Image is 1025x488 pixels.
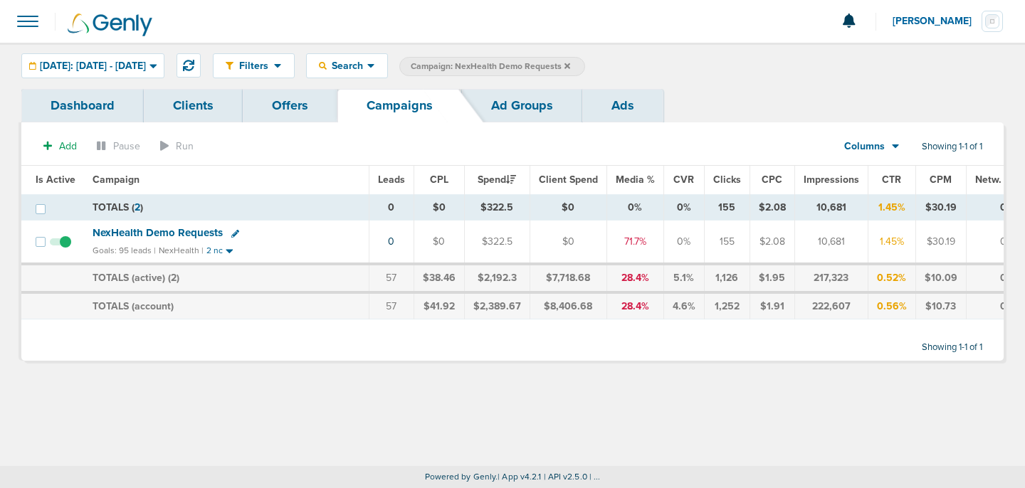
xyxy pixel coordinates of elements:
td: $10.73 [915,292,966,319]
span: Showing 1-1 of 1 [922,141,982,153]
button: Add [36,136,85,157]
td: $0 [414,194,464,221]
td: $30.19 [915,221,966,264]
td: 5.1% [663,264,704,292]
td: 1,252 [704,292,750,319]
a: Clients [144,89,243,122]
td: 0.56% [868,292,915,319]
td: 0.52% [868,264,915,292]
td: $30.19 [915,194,966,221]
span: | App v4.2.1 [498,472,541,482]
span: 2 [171,272,177,284]
a: Dashboard [21,89,144,122]
span: Client Spend [539,174,598,186]
td: 28.4% [606,264,663,292]
img: Genly [68,14,152,36]
a: Campaigns [337,89,462,122]
span: Impressions [804,174,859,186]
td: $8,406.68 [530,292,606,319]
span: Campaign: NexHealth Demo Requests [411,60,570,73]
td: 1,126 [704,264,750,292]
td: $2,192.3 [464,264,530,292]
td: 10,681 [794,194,868,221]
td: 222,607 [794,292,868,319]
td: $0 [414,221,464,264]
td: TOTALS (account) [84,292,369,319]
small: NexHealth | [159,245,204,255]
span: Media % [616,174,655,186]
td: $38.46 [414,264,464,292]
a: Ad Groups [462,89,582,122]
td: $322.5 [464,194,530,221]
span: [PERSON_NAME] [893,16,982,26]
span: Leads [378,174,405,186]
span: CPM [930,174,952,186]
td: $2.08 [750,194,794,221]
td: 4.6% [663,292,704,319]
td: 217,323 [794,264,868,292]
td: 28.4% [606,292,663,319]
td: $10.09 [915,264,966,292]
span: CTR [882,174,901,186]
small: Goals: 95 leads | [93,245,156,256]
span: CPL [430,174,448,186]
td: 0% [663,194,704,221]
span: CPC [762,174,782,186]
span: 2 [135,201,140,213]
td: 155 [704,194,750,221]
td: TOTALS ( ) [84,194,369,221]
td: 71.7% [606,221,663,264]
span: Add [59,140,77,152]
span: Campaign [93,174,140,186]
span: Filters [233,60,274,72]
span: Spend [478,174,516,186]
td: $2.08 [750,221,794,264]
span: NexHealth Demo Requests [93,226,223,239]
td: 57 [369,264,414,292]
a: Ads [582,89,663,122]
span: Columns [844,139,885,154]
td: TOTALS (active) ( ) [84,264,369,292]
td: $7,718.68 [530,264,606,292]
small: 2 nc [206,245,223,256]
td: $0 [530,194,606,221]
span: Search [327,60,367,72]
td: $1.91 [750,292,794,319]
td: 1.45% [868,194,915,221]
td: $322.5 [464,221,530,264]
span: | ... [589,472,601,482]
span: Is Active [36,174,75,186]
td: $0 [530,221,606,264]
span: [DATE]: [DATE] - [DATE] [40,61,146,71]
td: 0 [369,194,414,221]
td: 155 [704,221,750,264]
td: 0% [606,194,663,221]
td: $2,389.67 [464,292,530,319]
span: Showing 1-1 of 1 [922,341,982,354]
a: 0 [388,235,394,248]
td: 1.45% [868,221,915,264]
td: 0% [663,221,704,264]
span: | API v2.5.0 [544,472,587,482]
span: Clicks [713,174,741,186]
a: Offers [243,89,337,122]
td: $41.92 [414,292,464,319]
span: CVR [673,174,694,186]
td: 10,681 [794,221,868,264]
td: $1.95 [750,264,794,292]
td: 57 [369,292,414,319]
